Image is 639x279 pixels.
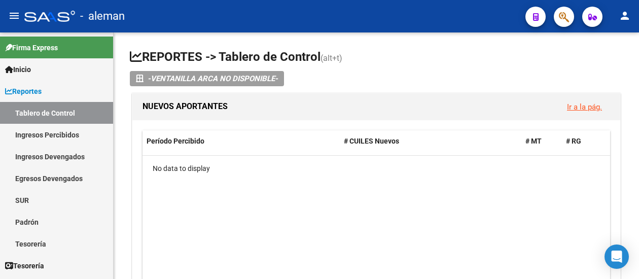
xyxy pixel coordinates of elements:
[566,137,581,145] span: # RG
[5,86,42,97] span: Reportes
[340,130,522,152] datatable-header-cell: # CUILES Nuevos
[525,137,542,145] span: # MT
[143,101,228,111] span: NUEVOS APORTANTES
[143,130,340,152] datatable-header-cell: Período Percibido
[143,156,610,181] div: No data to display
[148,71,278,86] i: -VENTANILLA ARCA NO DISPONIBLE-
[521,130,562,152] datatable-header-cell: # MT
[605,245,629,269] div: Open Intercom Messenger
[5,64,31,75] span: Inicio
[5,260,44,271] span: Tesorería
[130,49,623,66] h1: REPORTES -> Tablero de Control
[5,42,58,53] span: Firma Express
[567,102,602,112] a: Ir a la pág.
[8,10,20,22] mat-icon: menu
[619,10,631,22] mat-icon: person
[80,5,125,27] span: - aleman
[130,71,284,86] button: -VENTANILLA ARCA NO DISPONIBLE-
[562,130,602,152] datatable-header-cell: # RG
[559,97,610,116] button: Ir a la pág.
[321,53,342,63] span: (alt+t)
[344,137,399,145] span: # CUILES Nuevos
[147,137,204,145] span: Período Percibido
